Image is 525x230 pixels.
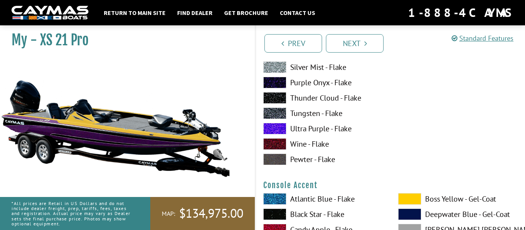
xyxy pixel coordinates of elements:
[263,123,383,134] label: Ultra Purple - Flake
[179,205,243,222] span: $134,975.00
[263,208,383,220] label: Black Star - Flake
[276,8,319,18] a: Contact Us
[452,34,513,43] a: Standard Features
[263,180,517,190] h4: Console Accent
[398,193,518,205] label: Boss Yellow - Gel-Coat
[408,4,513,21] div: 1-888-4CAYMAS
[173,8,216,18] a: Find Dealer
[12,31,236,49] h1: My - XS 21 Pro
[263,77,383,88] label: Purple Onyx - Flake
[398,208,518,220] label: Deepwater Blue - Gel-Coat
[326,34,384,53] a: Next
[262,33,525,53] ul: Pagination
[263,154,383,165] label: Pewter - Flake
[100,8,169,18] a: Return to main site
[263,193,383,205] label: Atlantic Blue - Flake
[263,138,383,150] label: Wine - Flake
[162,210,175,218] span: MAP:
[264,34,322,53] a: Prev
[263,92,383,104] label: Thunder Cloud - Flake
[263,61,383,73] label: Silver Mist - Flake
[220,8,272,18] a: Get Brochure
[12,6,88,20] img: white-logo-c9c8dbefe5ff5ceceb0f0178aa75bf4bb51f6bca0971e226c86eb53dfe498488.png
[150,197,255,230] a: MAP:$134,975.00
[263,108,383,119] label: Tungsten - Flake
[12,197,133,230] p: *All prices are Retail in US Dollars and do not include dealer freight, prep, tariffs, fees, taxe...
